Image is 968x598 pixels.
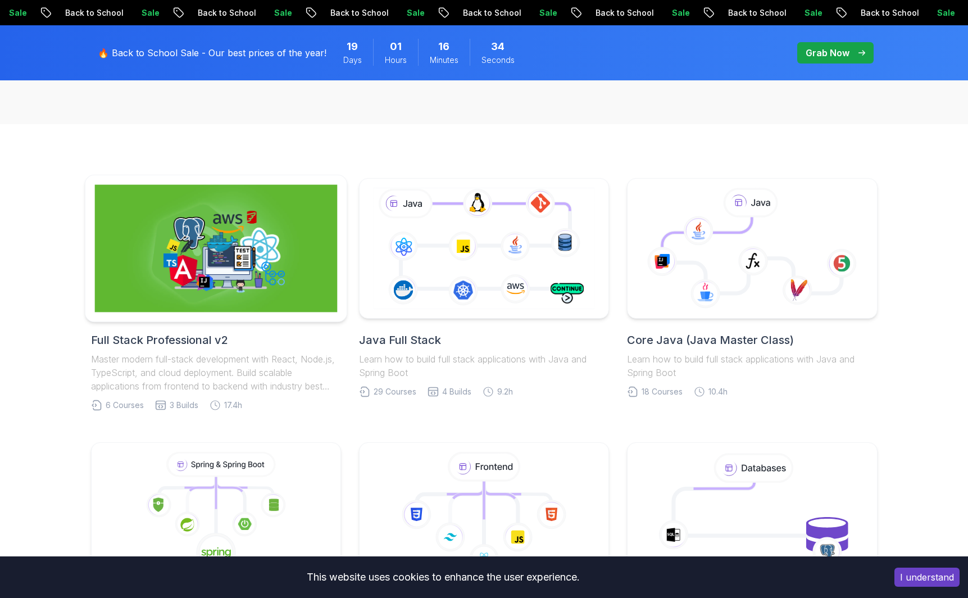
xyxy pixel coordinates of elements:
span: 1 Hours [390,39,402,55]
span: Hours [385,55,407,66]
p: Back to School [851,7,928,19]
p: Back to School [586,7,662,19]
p: Back to School [719,7,795,19]
p: Sale [928,7,964,19]
span: Seconds [481,55,515,66]
p: Back to School [321,7,397,19]
span: 34 Seconds [491,39,505,55]
p: Grab Now [806,46,849,60]
span: 19 Days [347,39,358,55]
a: Core Java (Java Master Class)Learn how to build full stack applications with Java and Spring Boot... [627,178,877,397]
p: Sale [530,7,566,19]
p: 🔥 Back to School Sale - Our best prices of the year! [98,46,326,60]
p: Learn how to build full stack applications with Java and Spring Boot [627,352,877,379]
p: Sale [662,7,698,19]
span: 3 Builds [170,400,198,411]
span: 16 Minutes [438,39,449,55]
span: 6 Courses [106,400,144,411]
span: Days [343,55,362,66]
p: Back to School [453,7,530,19]
p: Sale [397,7,433,19]
h2: Full Stack Professional v2 [91,332,341,348]
img: Full Stack Professional v2 [94,185,337,312]
span: 17.4h [224,400,242,411]
p: Back to School [56,7,132,19]
p: Sale [265,7,301,19]
p: Sale [795,7,831,19]
button: Accept cookies [894,568,960,587]
span: 29 Courses [374,386,416,397]
span: 10.4h [708,386,728,397]
span: 4 Builds [442,386,471,397]
a: Full Stack Professional v2Full Stack Professional v2Master modern full-stack development with Rea... [91,178,341,411]
p: Sale [132,7,168,19]
a: Java Full StackLearn how to build full stack applications with Java and Spring Boot29 Courses4 Bu... [359,178,609,397]
p: Back to School [188,7,265,19]
span: 18 Courses [642,386,683,397]
p: Learn how to build full stack applications with Java and Spring Boot [359,352,609,379]
h2: Java Full Stack [359,332,609,348]
span: 9.2h [497,386,513,397]
h2: Core Java (Java Master Class) [627,332,877,348]
div: This website uses cookies to enhance the user experience. [8,565,878,590]
span: Minutes [430,55,458,66]
p: Master modern full-stack development with React, Node.js, TypeScript, and cloud deployment. Build... [91,352,341,393]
